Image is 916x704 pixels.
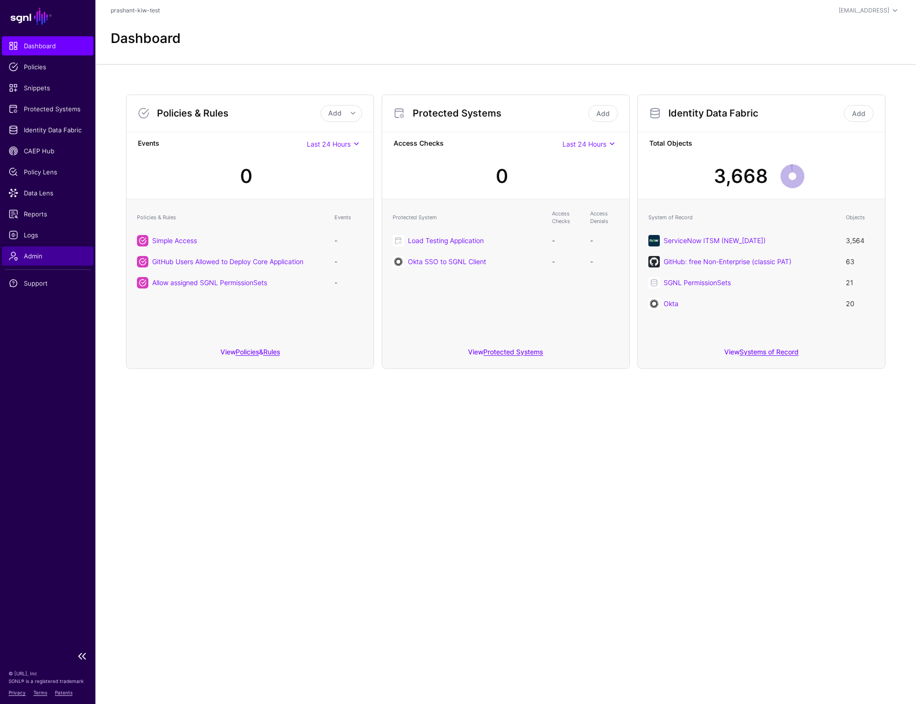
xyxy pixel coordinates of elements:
[2,78,94,97] a: Snippets
[388,205,547,230] th: Protected System
[111,7,160,14] a: prashant-kiw-test
[9,62,87,72] span: Policies
[382,341,629,368] div: View
[330,272,368,293] td: -
[585,205,624,230] th: Access Denials
[9,230,87,240] span: Logs
[330,251,368,272] td: -
[9,670,87,677] p: © [URL], Inc
[6,6,90,27] a: SGNL
[152,278,267,287] a: Allow assigned SGNL PermissionSets
[55,690,73,695] a: Patents
[588,105,618,122] a: Add
[841,293,879,314] td: 20
[547,251,585,272] td: -
[138,138,307,150] strong: Events
[330,205,368,230] th: Events
[152,257,303,266] a: GitHub Users Allowed to Deploy Core Application
[2,36,94,55] a: Dashboard
[841,272,879,293] td: 21
[330,230,368,251] td: -
[9,125,87,135] span: Identity Data Fabric
[307,140,351,148] span: Last 24 Hours
[2,99,94,118] a: Protected Systems
[152,236,197,245] a: Simple Access
[638,341,885,368] div: View
[585,251,624,272] td: -
[664,257,791,266] a: GitHub: free Non-Enterprise (classic PAT)
[2,183,94,203] a: Data Lens
[547,230,585,251] td: -
[649,138,874,150] strong: Total Objects
[9,278,87,288] span: Support
[9,104,87,114] span: Protected Systems
[263,348,280,356] a: Rules
[547,205,585,230] th: Access Checks
[496,162,508,191] div: 0
[2,141,94,160] a: CAEP Hub
[668,107,842,119] h3: Identity Data Fabric
[394,138,562,150] strong: Access Checks
[9,146,87,156] span: CAEP Hub
[328,109,342,117] span: Add
[585,230,624,251] td: -
[648,298,660,309] img: svg+xml;base64,PHN2ZyB3aWR0aD0iNjQiIGhlaWdodD0iNjQiIHZpZXdCb3g9IjAgMCA2NCA2NCIgZmlsbD0ibm9uZSIgeG...
[33,690,47,695] a: Terms
[2,204,94,224] a: Reports
[240,162,252,191] div: 0
[664,236,766,245] a: ServiceNow ITSM (NEW_[DATE])
[393,256,404,267] img: svg+xml;base64,PHN2ZyB3aWR0aD0iNjQiIGhlaWdodD0iNjQiIHZpZXdCb3g9IjAgMCA2NCA2NCIgZmlsbD0ibm9uZSIgeG...
[9,209,87,219] span: Reports
[841,230,879,251] td: 3,564
[2,162,94,181] a: Policy Lens
[664,299,678,308] a: Okta
[157,107,321,119] h3: Policies & Rules
[844,105,874,122] a: Add
[664,278,731,287] a: SGNL PermissionSets
[111,31,181,47] h2: Dashboard
[2,225,94,245] a: Logs
[841,205,879,230] th: Objects
[2,57,94,76] a: Policies
[9,677,87,685] p: SGNL® is a registered trademark
[2,120,94,139] a: Identity Data Fabric
[9,188,87,198] span: Data Lens
[739,348,799,356] a: Systems of Record
[648,256,660,267] img: svg+xml;base64,PHN2ZyB3aWR0aD0iNjQiIGhlaWdodD0iNjQiIHZpZXdCb3g9IjAgMCA2NCA2NCIgZmlsbD0ibm9uZSIgeG...
[408,257,486,266] a: Okta SSO to SGNL Client
[408,236,484,245] a: Load Testing Application
[9,83,87,93] span: Snippets
[562,140,606,148] span: Last 24 Hours
[9,251,87,261] span: Admin
[2,246,94,266] a: Admin
[236,348,259,356] a: Policies
[483,348,543,356] a: Protected Systems
[9,41,87,51] span: Dashboard
[648,235,660,246] img: svg+xml;base64,PHN2ZyB3aWR0aD0iNjQiIGhlaWdodD0iNjQiIHZpZXdCb3g9IjAgMCA2NCA2NCIgZmlsbD0ibm9uZSIgeG...
[132,205,330,230] th: Policies & Rules
[839,6,889,15] div: [EMAIL_ADDRESS]
[9,690,26,695] a: Privacy
[714,162,768,191] div: 3,668
[9,167,87,177] span: Policy Lens
[841,251,879,272] td: 63
[413,107,586,119] h3: Protected Systems
[644,205,841,230] th: System of Record
[126,341,374,368] div: View &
